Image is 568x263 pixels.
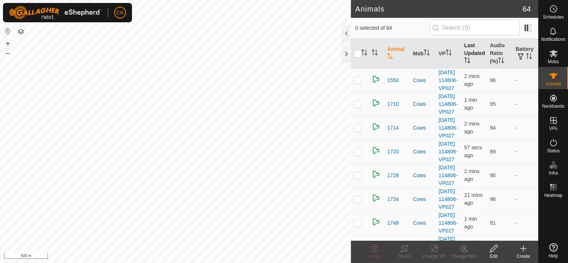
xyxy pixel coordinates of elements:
span: Schedules [543,15,564,19]
img: returning on [372,194,381,202]
span: 10 Sept 2025, 8:24 pm [464,216,477,230]
a: [DATE] 114806-VP027 [439,188,458,210]
span: Delete [368,254,381,259]
a: [DATE] 114806-VP027 [439,117,458,139]
span: Neckbands [542,104,564,108]
button: + [3,39,12,48]
a: [DATE] 185042-VP001 [439,236,458,257]
span: Help [549,254,558,258]
th: Battery [513,39,538,69]
td: - [513,116,538,140]
span: 64 [523,3,531,14]
td: - [513,211,538,235]
span: CK [116,9,123,17]
div: Create [509,253,538,260]
a: [DATE] 114806-VP027 [439,69,458,91]
span: 1710 [387,100,399,108]
p-sorticon: Activate to sort [387,54,393,60]
div: Cows [413,77,433,84]
span: Animals [545,82,561,86]
div: Change VP [419,253,449,260]
img: Gallagher Logo [9,6,102,19]
span: 95 [490,101,496,107]
div: Cows [413,148,433,156]
img: returning on [372,146,381,155]
a: [DATE] 114806-VP027 [439,93,458,115]
span: 10 Sept 2025, 8:25 pm [464,145,482,158]
a: [DATE] 114806-VP027 [439,212,458,234]
span: 1734 [387,195,399,203]
input: Search (S) [430,20,520,36]
span: 91 [490,220,496,226]
td: - [513,140,538,163]
a: [DATE] 114806-VP027 [439,141,458,162]
div: Cows [413,219,433,227]
div: Cows [413,124,433,132]
td: - [513,187,538,211]
th: Animal [384,39,410,69]
td: - [513,68,538,92]
span: 89 [490,149,496,155]
th: Last Updated [461,39,487,69]
span: 1550 [387,77,399,84]
span: 96 [490,77,496,83]
span: 1714 [387,124,399,132]
td: - [513,163,538,187]
span: 10 Sept 2025, 8:23 pm [464,73,480,87]
span: 1728 [387,172,399,179]
td: - [513,235,538,259]
th: Mob [410,39,436,69]
div: Change Mob [449,253,479,260]
p-sorticon: Activate to sort [526,54,532,60]
a: Contact Us [183,253,205,260]
img: returning on [372,217,381,226]
th: VP [436,39,461,69]
span: 1720 [387,148,399,156]
button: Map Layers [16,27,25,36]
span: 95 [490,172,496,178]
span: 94 [490,125,496,131]
p-sorticon: Activate to sort [464,58,470,64]
a: Privacy Policy [146,253,174,260]
div: Edit [479,253,509,260]
span: 10 Sept 2025, 8:04 pm [464,192,483,206]
p-sorticon: Activate to sort [446,51,452,56]
span: Mobs [548,59,559,64]
a: Help [539,240,568,261]
span: VPs [549,126,557,131]
img: returning on [372,122,381,131]
span: 0 selected of 64 [355,24,430,32]
span: 1748 [387,219,399,227]
span: Status [547,149,559,153]
span: Infra [549,171,558,175]
span: 10 Sept 2025, 8:24 pm [464,97,477,111]
span: 10 Sept 2025, 8:23 pm [464,240,480,253]
span: 10 Sept 2025, 8:23 pm [464,121,480,134]
span: Heatmap [544,193,562,198]
p-sorticon: Activate to sort [372,51,378,56]
img: returning on [372,170,381,179]
img: returning on [372,75,381,84]
div: Tracks [390,253,419,260]
div: Cows [413,195,433,203]
span: 96 [490,196,496,202]
img: returning on [372,98,381,107]
span: 10 Sept 2025, 8:23 pm [464,168,480,182]
button: – [3,49,12,58]
th: Audio Ratio (%) [487,39,513,69]
div: Cows [413,100,433,108]
a: [DATE] 114806-VP027 [439,165,458,186]
p-sorticon: Activate to sort [498,58,504,64]
div: Cows [413,172,433,179]
td: - [513,92,538,116]
span: Notifications [541,37,565,42]
p-sorticon: Activate to sort [424,51,430,56]
h2: Animals [355,4,523,13]
p-sorticon: Activate to sort [361,51,367,56]
button: Reset Map [3,27,12,36]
